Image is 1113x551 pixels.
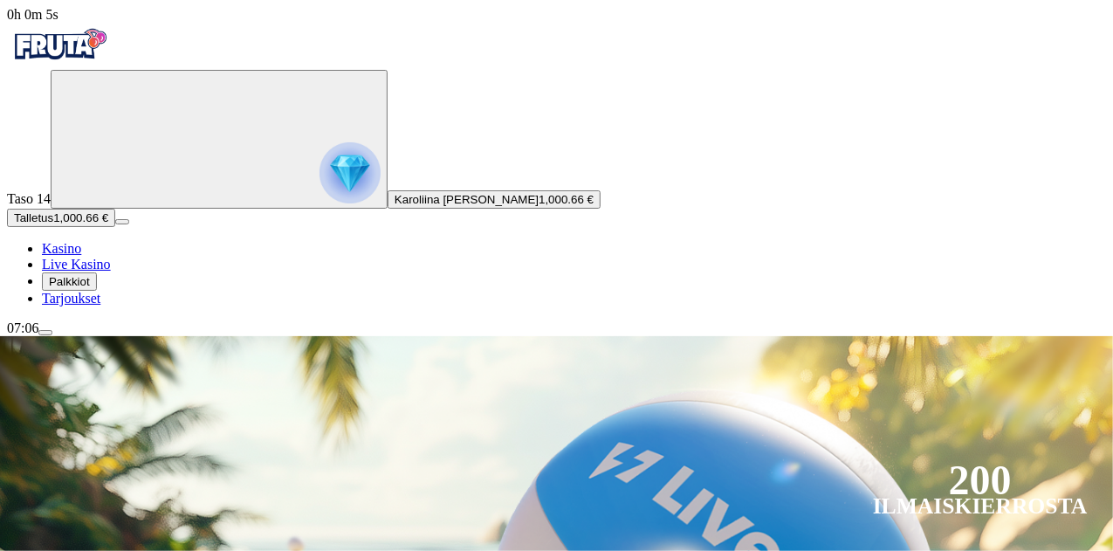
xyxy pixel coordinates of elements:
[7,209,115,227] button: Talletusplus icon1,000.66 €
[7,191,51,206] span: Taso 14
[319,142,381,203] img: reward progress
[42,272,97,291] button: reward iconPalkkiot
[42,241,81,256] span: Kasino
[51,70,388,209] button: reward progress
[42,291,100,306] a: gift-inverted iconTarjoukset
[42,257,111,272] a: poker-chip iconLive Kasino
[115,219,129,224] button: menu
[14,211,53,224] span: Talletus
[38,330,52,335] button: menu
[873,496,1088,517] div: Ilmaiskierrosta
[7,54,112,69] a: Fruta
[7,7,58,22] span: user session time
[42,291,100,306] span: Tarjoukset
[539,193,594,206] span: 1,000.66 €
[7,320,38,335] span: 07:06
[395,193,539,206] span: Karoliina [PERSON_NAME]
[7,23,1106,306] nav: Primary
[42,241,81,256] a: diamond iconKasino
[42,257,111,272] span: Live Kasino
[7,23,112,66] img: Fruta
[53,211,108,224] span: 1,000.66 €
[388,190,601,209] button: Karoliina [PERSON_NAME]1,000.66 €
[949,470,1012,491] div: 200
[49,275,90,288] span: Palkkiot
